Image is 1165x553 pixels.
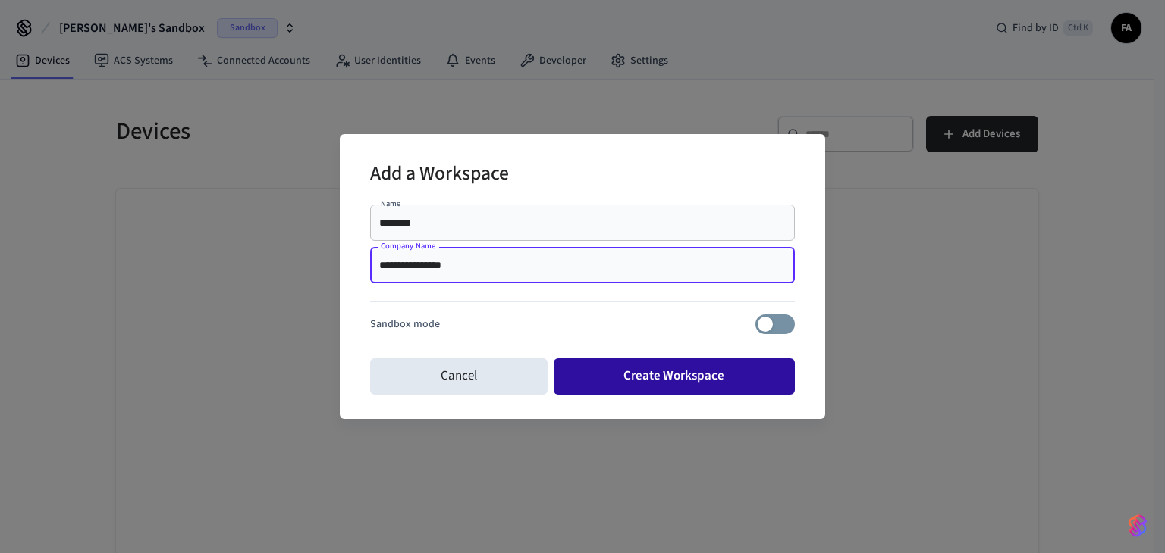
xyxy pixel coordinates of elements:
[370,358,548,395] button: Cancel
[370,317,440,333] p: Sandbox mode
[381,198,400,209] label: Name
[554,358,796,395] button: Create Workspace
[370,152,509,198] h2: Add a Workspace
[1129,514,1147,538] img: SeamLogoGradient.69752ec5.svg
[381,240,435,252] label: Company Name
